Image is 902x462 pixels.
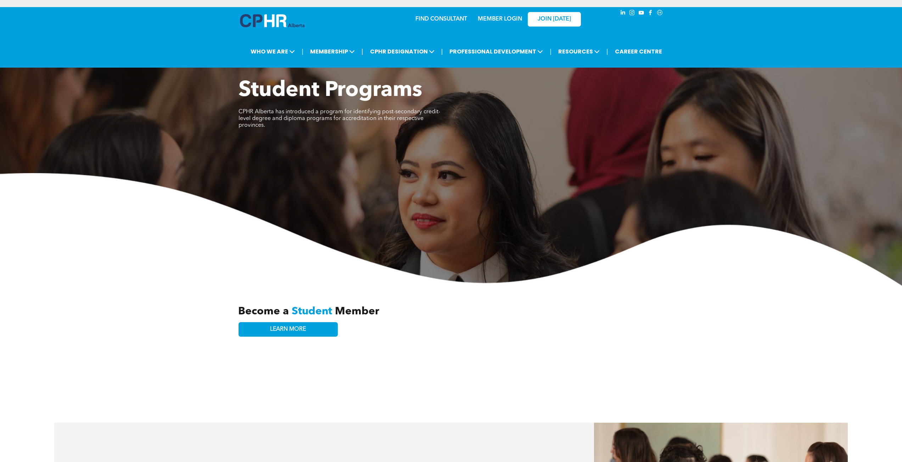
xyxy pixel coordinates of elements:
span: Student Programs [239,80,422,101]
img: A blue and white logo for cp alberta [240,14,304,27]
span: Member [335,306,379,317]
span: LEARN MORE [270,326,306,333]
a: LEARN MORE [239,322,338,337]
a: JOIN [DATE] [528,12,581,27]
li: | [606,44,608,59]
li: | [441,44,443,59]
a: Social network [656,9,664,18]
li: | [550,44,551,59]
a: facebook [647,9,655,18]
span: CPHR DESIGNATION [368,45,437,58]
a: CAREER CENTRE [613,45,664,58]
a: instagram [628,9,636,18]
li: | [302,44,303,59]
span: WHO WE ARE [248,45,297,58]
a: MEMBER LOGIN [478,16,522,22]
span: MEMBERSHIP [308,45,357,58]
a: FIND CONSULTANT [415,16,467,22]
li: | [362,44,363,59]
span: PROFESSIONAL DEVELOPMENT [447,45,545,58]
span: RESOURCES [556,45,602,58]
a: youtube [638,9,645,18]
span: CPHR Alberta has introduced a program for identifying post-secondary credit-level degree and dipl... [239,109,440,128]
span: Student [292,306,332,317]
a: linkedin [619,9,627,18]
span: JOIN [DATE] [538,16,571,23]
span: Become a [238,306,289,317]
